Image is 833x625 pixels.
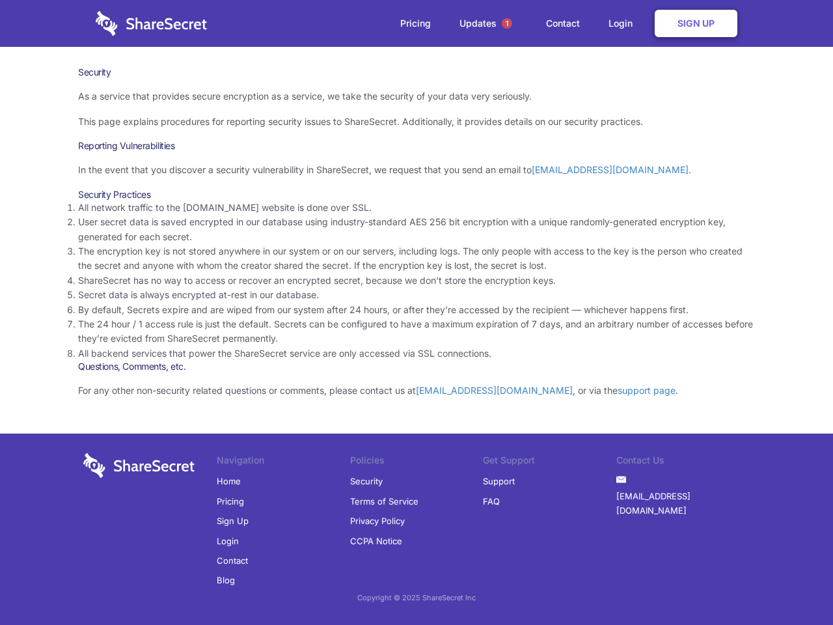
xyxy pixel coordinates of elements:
[78,201,755,215] li: All network traffic to the [DOMAIN_NAME] website is done over SSL.
[78,66,755,78] h1: Security
[78,163,755,177] p: In the event that you discover a security vulnerability in ShareSecret, we request that you send ...
[217,551,248,570] a: Contact
[78,317,755,346] li: The 24 hour / 1 access rule is just the default. Secrets can be configured to have a maximum expi...
[217,471,241,491] a: Home
[350,453,484,471] li: Policies
[532,164,689,175] a: [EMAIL_ADDRESS][DOMAIN_NAME]
[616,453,750,471] li: Contact Us
[655,10,737,37] a: Sign Up
[483,471,515,491] a: Support
[483,492,500,511] a: FAQ
[78,215,755,244] li: User secret data is saved encrypted in our database using industry-standard AES 256 bit encryptio...
[533,3,593,44] a: Contact
[78,288,755,302] li: Secret data is always encrypted at-rest in our database.
[78,361,755,372] h3: Questions, Comments, etc.
[78,115,755,129] p: This page explains procedures for reporting security issues to ShareSecret. Additionally, it prov...
[502,18,512,29] span: 1
[217,511,249,531] a: Sign Up
[78,244,755,273] li: The encryption key is not stored anywhere in our system or on our servers, including logs. The on...
[595,3,652,44] a: Login
[96,11,207,36] img: logo-wordmark-white-trans-d4663122ce5f474addd5e946df7df03e33cb6a1c49d2221995e7729f52c070b2.svg
[483,453,616,471] li: Get Support
[78,189,755,201] h3: Security Practices
[618,385,676,396] a: support page
[217,453,350,471] li: Navigation
[78,140,755,152] h3: Reporting Vulnerabilities
[350,471,383,491] a: Security
[78,303,755,317] li: By default, Secrets expire and are wiped from our system after 24 hours, or after they’re accesse...
[217,531,239,551] a: Login
[350,492,418,511] a: Terms of Service
[78,346,755,361] li: All backend services that power the ShareSecret service are only accessed via SSL connections.
[616,486,750,521] a: [EMAIL_ADDRESS][DOMAIN_NAME]
[83,453,195,478] img: logo-wordmark-white-trans-d4663122ce5f474addd5e946df7df03e33cb6a1c49d2221995e7729f52c070b2.svg
[387,3,444,44] a: Pricing
[78,383,755,398] p: For any other non-security related questions or comments, please contact us at , or via the .
[217,492,244,511] a: Pricing
[78,273,755,288] li: ShareSecret has no way to access or recover an encrypted secret, because we don’t store the encry...
[350,511,405,531] a: Privacy Policy
[416,385,573,396] a: [EMAIL_ADDRESS][DOMAIN_NAME]
[217,570,235,590] a: Blog
[350,531,402,551] a: CCPA Notice
[78,89,755,104] p: As a service that provides secure encryption as a service, we take the security of your data very...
